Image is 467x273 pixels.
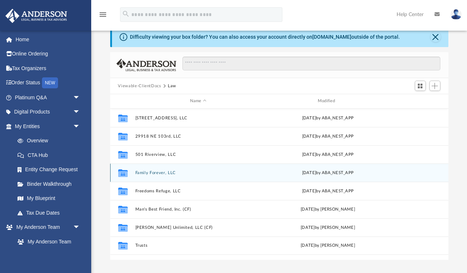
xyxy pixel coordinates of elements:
[135,243,261,248] button: Trusts
[182,57,440,70] input: Search files and folders
[5,76,91,91] a: Order StatusNEW
[113,98,131,104] div: id
[10,177,91,191] a: Binder Walkthrough
[99,10,107,19] i: menu
[135,225,261,230] button: [PERSON_NAME] Unlimited, LLC (CF)
[312,34,351,40] a: [DOMAIN_NAME]
[5,47,91,61] a: Online Ordering
[265,188,391,194] div: [DATE] by ABA_NEST_APP
[10,148,91,162] a: CTA Hub
[5,32,91,47] a: Home
[135,98,261,104] div: Name
[5,105,91,119] a: Digital Productsarrow_drop_down
[130,33,400,41] div: Difficulty viewing your box folder? You can also access your account directly on outside of the p...
[394,98,445,104] div: id
[265,242,391,249] div: [DATE] by [PERSON_NAME]
[73,105,88,120] span: arrow_drop_down
[265,115,391,121] div: [DATE] by ABA_NEST_APP
[135,207,261,212] button: Man's Best Friend, Inc. (CF)
[10,234,84,249] a: My Anderson Team
[3,9,69,23] img: Anderson Advisors Platinum Portal
[118,83,161,89] button: Viewable-ClientDocs
[415,81,426,91] button: Switch to Grid View
[10,205,91,220] a: Tax Due Dates
[135,134,261,139] button: 29918 NE 103rd, LLC
[451,9,462,20] img: User Pic
[429,81,440,91] button: Add
[431,32,441,42] button: Close
[135,189,261,193] button: Freedoms Refuge, LLC
[265,206,391,212] div: [DATE] by [PERSON_NAME]
[10,134,91,148] a: Overview
[265,151,391,158] div: [DATE] by ABA_NEST_APP
[5,220,88,235] a: My Anderson Teamarrow_drop_down
[99,14,107,19] a: menu
[135,170,261,175] button: Family Forever, LLC
[265,224,391,231] div: [DATE] by [PERSON_NAME]
[73,90,88,105] span: arrow_drop_down
[265,169,391,176] div: [DATE] by ABA_NEST_APP
[265,133,391,139] div: [DATE] by ABA_NEST_APP
[5,119,91,134] a: My Entitiesarrow_drop_down
[73,119,88,134] span: arrow_drop_down
[42,77,58,88] div: NEW
[110,109,448,260] div: grid
[122,10,130,18] i: search
[73,220,88,235] span: arrow_drop_down
[135,116,261,120] button: [STREET_ADDRESS], LLC
[135,152,261,157] button: 501 Riverview, LLC
[264,98,391,104] div: Modified
[5,61,91,76] a: Tax Organizers
[5,90,91,105] a: Platinum Q&Aarrow_drop_down
[168,83,176,89] button: Law
[10,162,91,177] a: Entity Change Request
[10,191,88,206] a: My Blueprint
